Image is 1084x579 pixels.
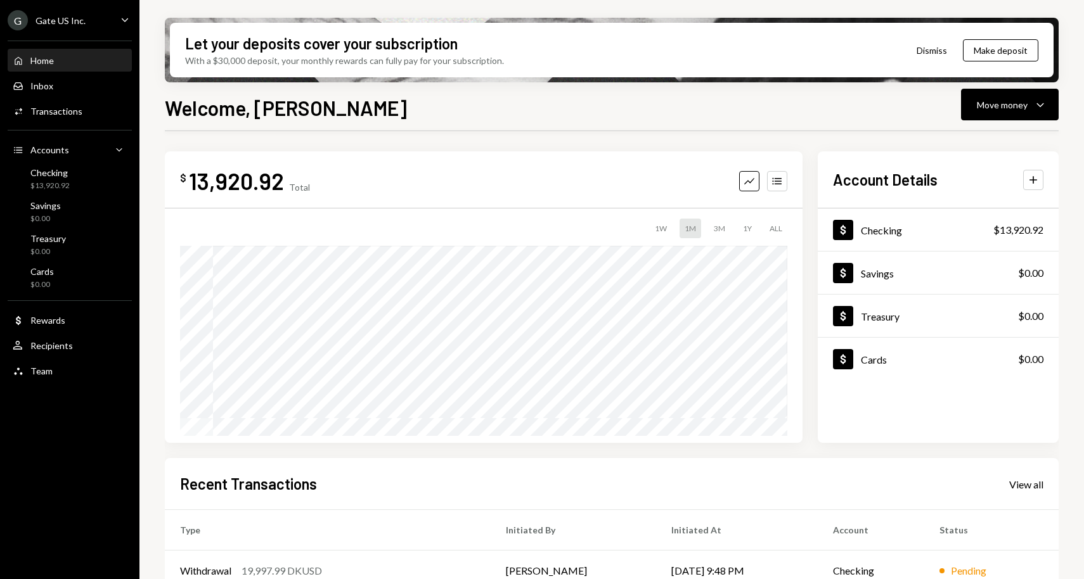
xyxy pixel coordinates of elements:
[30,366,53,376] div: Team
[1009,478,1043,491] div: View all
[189,167,284,195] div: 13,920.92
[951,563,986,578] div: Pending
[180,172,186,184] div: $
[818,510,924,550] th: Account
[818,338,1059,380] a: Cards$0.00
[180,473,317,494] h2: Recent Transactions
[8,49,132,72] a: Home
[30,144,69,155] div: Accounts
[30,246,66,257] div: $0.00
[30,200,61,211] div: Savings
[1018,352,1043,367] div: $0.00
[30,233,66,244] div: Treasury
[30,181,70,191] div: $13,920.92
[8,359,132,382] a: Team
[993,222,1043,238] div: $13,920.92
[30,80,53,91] div: Inbox
[30,167,70,178] div: Checking
[30,213,61,224] div: $0.00
[8,163,132,194] a: Checking$13,920.92
[656,510,818,550] th: Initiated At
[901,35,963,65] button: Dismiss
[8,196,132,227] a: Savings$0.00
[818,208,1059,251] a: Checking$13,920.92
[30,315,65,326] div: Rewards
[861,310,900,322] div: Treasury
[738,219,757,238] div: 1Y
[491,510,656,550] th: Initiated By
[1009,477,1043,491] a: View all
[165,510,491,550] th: Type
[765,219,787,238] div: ALL
[1018,265,1043,281] div: $0.00
[8,74,132,97] a: Inbox
[30,266,54,277] div: Cards
[924,510,1059,550] th: Status
[8,138,132,161] a: Accounts
[1018,309,1043,324] div: $0.00
[818,251,1059,294] a: Savings$0.00
[289,182,310,193] div: Total
[650,219,672,238] div: 1W
[180,563,231,578] div: Withdrawal
[185,54,504,67] div: With a $30,000 deposit, your monthly rewards can fully pay for your subscription.
[833,169,938,190] h2: Account Details
[30,279,54,290] div: $0.00
[30,340,73,351] div: Recipients
[8,10,28,30] div: G
[818,295,1059,337] a: Treasury$0.00
[961,89,1059,120] button: Move money
[8,262,132,293] a: Cards$0.00
[861,224,902,236] div: Checking
[242,563,322,578] div: 19,997.99 DKUSD
[963,39,1038,61] button: Make deposit
[861,353,887,366] div: Cards
[185,33,458,54] div: Let your deposits cover your subscription
[8,309,132,331] a: Rewards
[30,106,82,117] div: Transactions
[30,55,54,66] div: Home
[8,229,132,260] a: Treasury$0.00
[35,15,86,26] div: Gate US Inc.
[709,219,730,238] div: 3M
[861,267,894,279] div: Savings
[165,95,407,120] h1: Welcome, [PERSON_NAME]
[977,98,1028,111] div: Move money
[8,99,132,122] a: Transactions
[8,334,132,357] a: Recipients
[680,219,701,238] div: 1M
